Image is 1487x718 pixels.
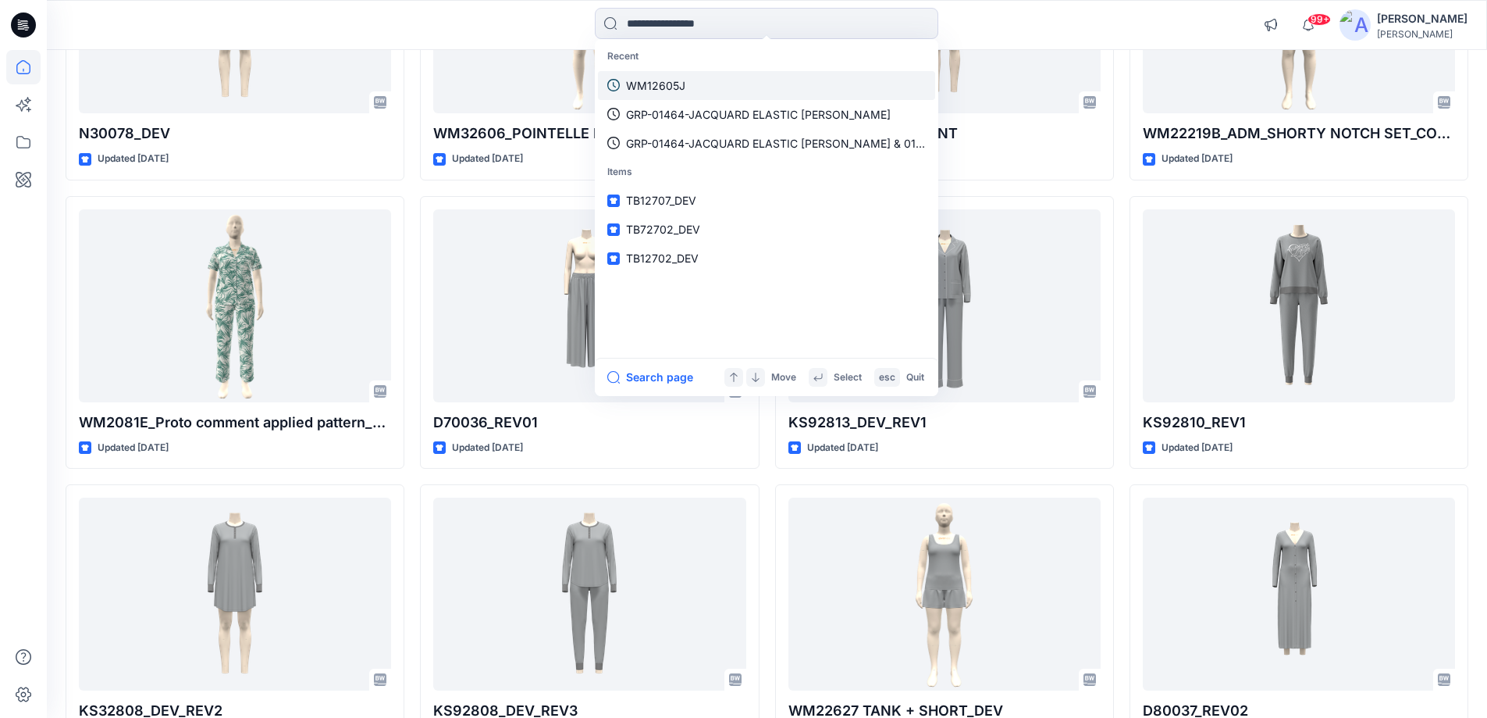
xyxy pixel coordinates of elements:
[433,412,745,434] p: D70036_REV01
[452,440,523,456] p: Updated [DATE]
[607,368,693,387] button: Search page
[79,123,391,145] p: N30078_DEV
[1143,123,1455,145] p: WM22219B_ADM_SHORTY NOTCH SET_COLORWAY_REV2
[598,71,935,100] a: WM12605J
[1143,412,1455,434] p: KS92810_REV1
[598,42,935,71] p: Recent
[807,440,878,456] p: Updated [DATE]
[771,370,796,386] p: Move
[598,129,935,158] a: GRP-01464-JACQUARD ELASTIC [PERSON_NAME] & 01364-KEY ITEM PANT
[452,151,523,167] p: Updated [DATE]
[433,498,745,691] a: KS92808_DEV_REV3
[626,252,699,265] span: TB12702_DEV
[79,209,391,402] a: WM2081E_Proto comment applied pattern_REV2
[906,370,924,386] p: Quit
[1161,151,1233,167] p: Updated [DATE]
[879,370,895,386] p: esc
[788,412,1101,434] p: KS92813_DEV_REV1
[834,370,862,386] p: Select
[626,106,891,123] p: GRP-01464-JACQUARD ELASTIC KIP
[433,209,745,402] a: D70036_REV01
[98,440,169,456] p: Updated [DATE]
[1161,440,1233,456] p: Updated [DATE]
[788,123,1101,145] p: D00036_DEVELOPMENT
[788,498,1101,691] a: WM22627 TANK + SHORT_DEV
[626,194,696,207] span: TB12707_DEV
[598,186,935,215] a: TB12707_DEV
[1377,28,1467,40] div: [PERSON_NAME]
[1143,209,1455,402] a: KS92810_REV1
[1377,9,1467,28] div: [PERSON_NAME]
[598,215,935,244] a: TB72702_DEV
[1339,9,1371,41] img: avatar
[1143,498,1455,691] a: D80037_REV02
[626,223,700,236] span: TB72702_DEV
[788,209,1101,402] a: KS92813_DEV_REV1
[598,244,935,273] a: TB12702_DEV
[626,77,685,94] p: WM12605J
[598,158,935,187] p: Items
[79,498,391,691] a: KS32808_DEV_REV2
[1307,13,1331,26] span: 99+
[79,412,391,434] p: WM2081E_Proto comment applied pattern_REV2
[98,151,169,167] p: Updated [DATE]
[433,123,745,145] p: WM32606_POINTELLE ROMPER -REV2
[598,100,935,129] a: GRP-01464-JACQUARD ELASTIC [PERSON_NAME]
[626,135,926,152] p: GRP-01464-JACQUARD ELASTIC KIP & 01364-KEY ITEM PANT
